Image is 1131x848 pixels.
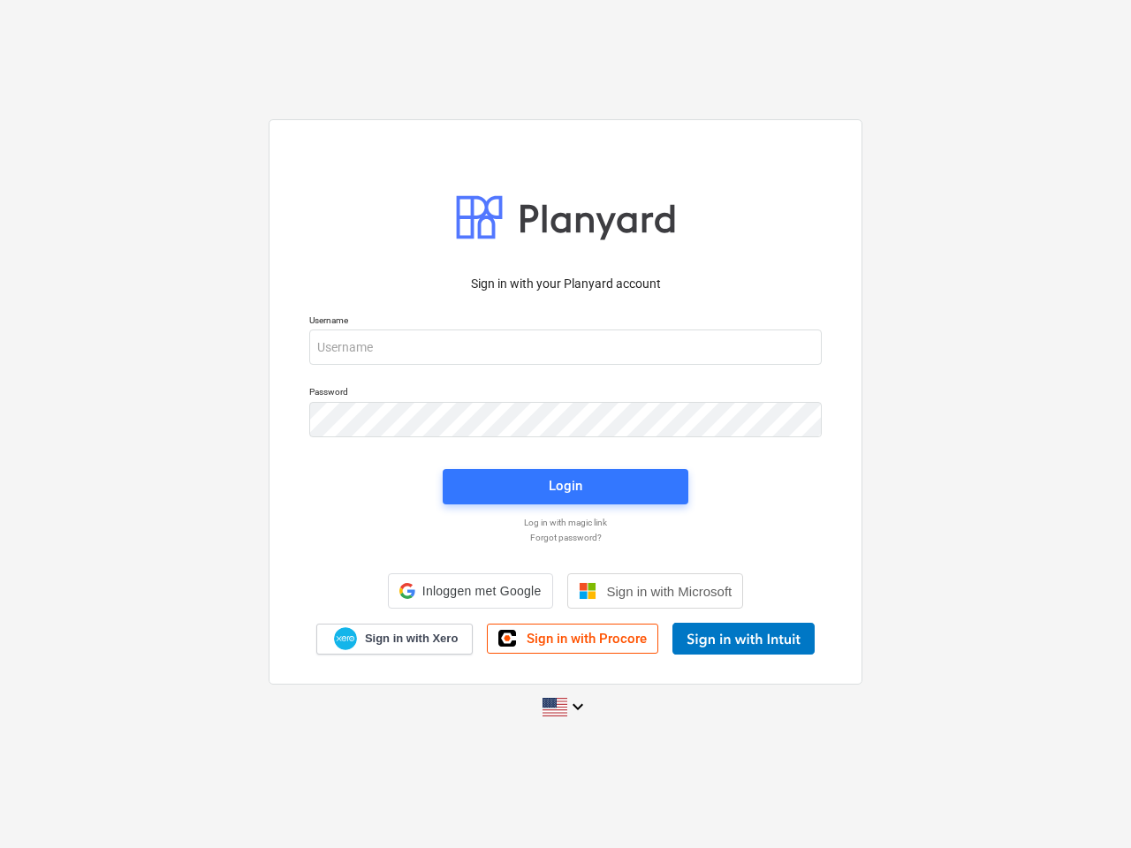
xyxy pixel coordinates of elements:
[487,624,658,654] a: Sign in with Procore
[567,696,588,717] i: keyboard_arrow_down
[309,314,822,329] p: Username
[607,584,732,599] span: Sign in with Microsoft
[309,386,822,401] p: Password
[549,474,582,497] div: Login
[334,627,357,651] img: Xero logo
[422,584,542,598] span: Inloggen met Google
[388,573,553,609] div: Inloggen met Google
[309,275,822,293] p: Sign in with your Planyard account
[443,469,688,504] button: Login
[527,631,647,647] span: Sign in with Procore
[316,624,474,655] a: Sign in with Xero
[365,631,458,647] span: Sign in with Xero
[300,532,831,543] a: Forgot password?
[309,329,822,365] input: Username
[300,517,831,528] a: Log in with magic link
[579,582,596,600] img: Microsoft logo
